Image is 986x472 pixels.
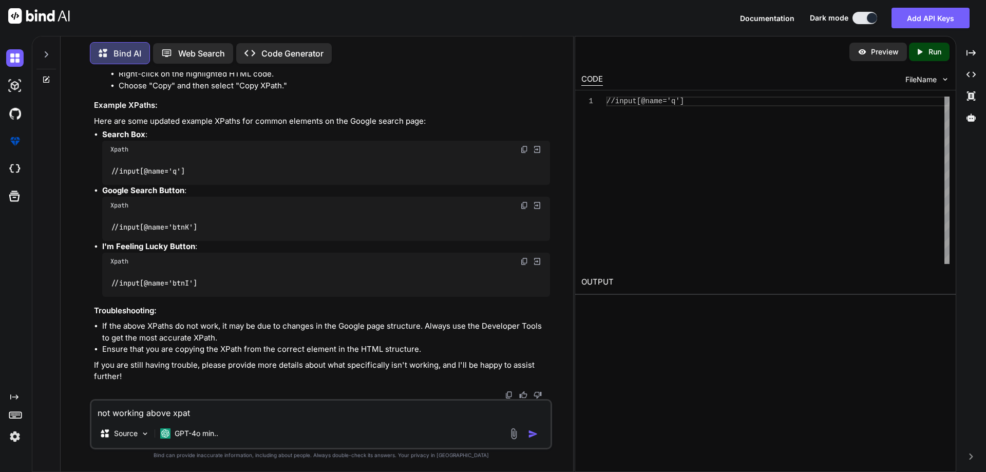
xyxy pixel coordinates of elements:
[102,129,145,139] strong: Search Box
[534,391,542,399] img: dislike
[575,270,956,294] h2: OUTPUT
[102,241,550,253] p: :
[110,278,198,289] code: //input[@name='btnI']
[102,320,550,344] li: If the above XPaths do not work, it may be due to changes in the Google page structure. Always us...
[928,47,941,57] p: Run
[505,391,513,399] img: copy
[91,401,551,419] textarea: not working above xpat
[508,428,520,440] img: attachment
[114,428,138,439] p: Source
[871,47,899,57] p: Preview
[102,241,195,251] strong: I'm Feeling Lucky Button
[858,47,867,56] img: preview
[533,257,542,266] img: Open in Browser
[90,451,552,459] p: Bind can provide inaccurate information, including about people. Always double-check its answers....
[102,344,550,355] li: Ensure that you are copying the XPath from the correct element in the HTML structure.
[6,160,24,178] img: cloudideIcon
[740,14,794,23] span: Documentation
[520,201,528,210] img: copy
[6,428,24,445] img: settings
[175,428,218,439] p: GPT-4o min..
[119,80,550,92] li: Choose "Copy" and then select "Copy XPath."
[110,166,186,177] code: //input[@name='q']
[520,257,528,266] img: copy
[8,8,70,24] img: Bind AI
[6,77,24,95] img: darkAi-studio
[110,222,198,233] code: //input[@name='btnK']
[102,185,184,195] strong: Google Search Button
[740,13,794,24] button: Documentation
[528,429,538,439] img: icon
[810,13,848,23] span: Dark mode
[110,145,128,154] span: Xpath
[119,68,550,80] li: Right-click on the highlighted HTML code.
[141,429,149,438] img: Pick Models
[6,133,24,150] img: premium
[110,201,128,210] span: Xpath
[94,116,550,127] p: Here are some updated example XPaths for common elements on the Google search page:
[94,360,550,383] p: If you are still having trouble, please provide more details about what specifically isn't workin...
[160,428,170,439] img: GPT-4o mini
[581,73,603,86] div: CODE
[178,47,225,60] p: Web Search
[113,47,141,60] p: Bind AI
[581,97,593,106] div: 1
[102,129,550,141] p: :
[533,145,542,154] img: Open in Browser
[520,145,528,154] img: copy
[905,74,937,85] span: FileName
[533,201,542,210] img: Open in Browser
[519,391,527,399] img: like
[102,185,550,197] p: :
[94,305,550,317] h3: Troubleshooting:
[892,8,970,28] button: Add API Keys
[261,47,324,60] p: Code Generator
[94,100,550,111] h3: Example XPaths:
[606,97,684,105] span: //input[@name='q']
[941,75,950,84] img: chevron down
[6,105,24,122] img: githubDark
[110,257,128,266] span: Xpath
[6,49,24,67] img: darkChat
